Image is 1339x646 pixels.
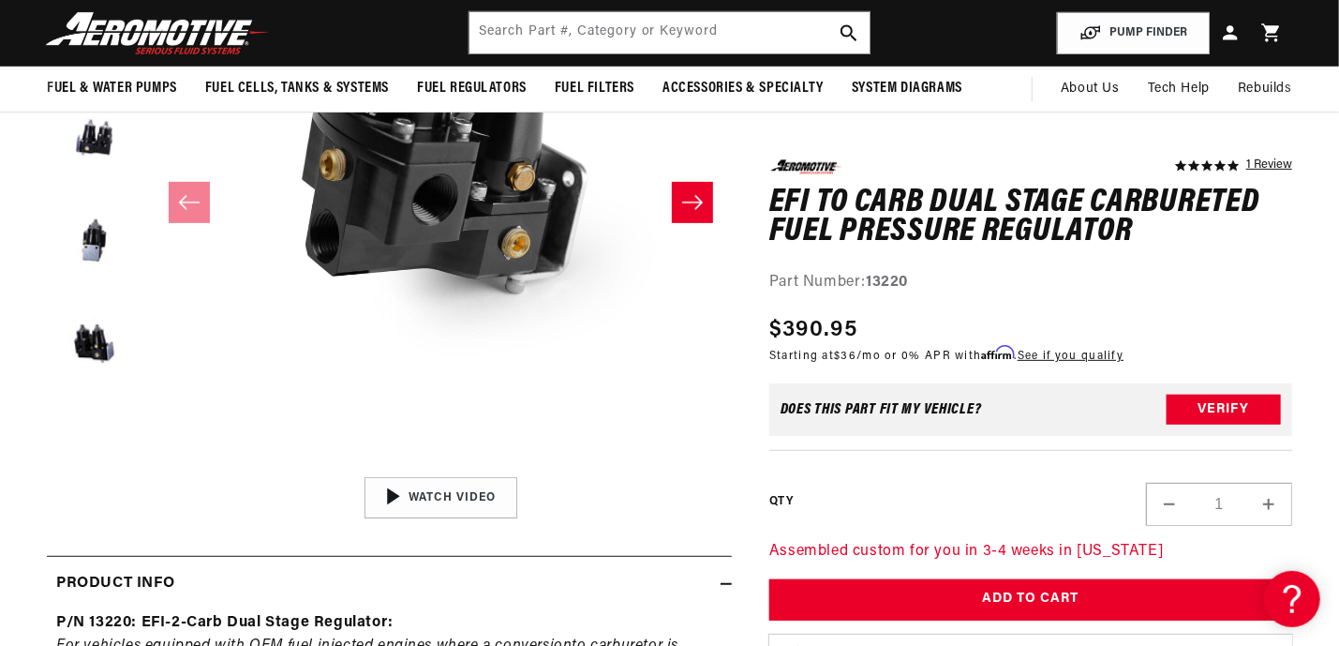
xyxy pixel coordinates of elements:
[672,182,713,223] button: Slide right
[769,347,1123,365] p: Starting at /mo or 0% APR with .
[769,493,793,509] label: QTY
[1148,79,1210,99] span: Tech Help
[205,79,389,98] span: Fuel Cells, Tanks & Systems
[1246,159,1292,173] a: 1 reviews
[1061,82,1120,96] span: About Us
[169,182,210,223] button: Slide left
[828,12,870,53] button: search button
[1047,67,1134,112] a: About Us
[191,67,403,111] summary: Fuel Cells, Tanks & Systems
[866,274,908,289] strong: 13220
[403,67,541,111] summary: Fuel Regulators
[33,67,191,111] summary: Fuel & Water Pumps
[469,12,870,53] input: Search by Part Number, Category or Keyword
[769,313,857,347] span: $390.95
[40,11,275,55] img: Aeromotive
[47,298,141,392] button: Load image 5 in gallery view
[417,79,527,98] span: Fuel Regulators
[56,615,394,630] strong: P/N 13220: EFI-2-Carb Dual Stage Regulator:
[834,351,856,362] span: $36
[47,195,141,289] button: Load image 4 in gallery view
[769,270,1292,294] div: Part Number:
[1224,67,1306,112] summary: Rebuilds
[1238,79,1292,99] span: Rebuilds
[555,79,634,98] span: Fuel Filters
[541,67,648,111] summary: Fuel Filters
[769,188,1292,247] h1: EFI to Carb Dual Stage Carbureted Fuel Pressure Regulator
[1134,67,1224,112] summary: Tech Help
[56,572,174,596] h2: Product Info
[47,92,141,186] button: Load image 3 in gallery view
[648,67,838,111] summary: Accessories & Specialty
[662,79,824,98] span: Accessories & Specialty
[1057,12,1210,54] button: PUMP FINDER
[781,402,982,417] div: Does This part fit My vehicle?
[1167,395,1281,425] button: Verify
[47,557,732,611] summary: Product Info
[838,67,976,111] summary: System Diagrams
[852,79,962,98] span: System Diagrams
[47,79,177,98] span: Fuel & Water Pumps
[769,578,1292,621] button: Add to Cart
[1018,351,1123,362] a: See if you qualify - Learn more about Affirm Financing (opens in modal)
[982,346,1015,360] span: Affirm
[769,540,1292,564] p: Assembled custom for you in 3-4 weeks in [US_STATE]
